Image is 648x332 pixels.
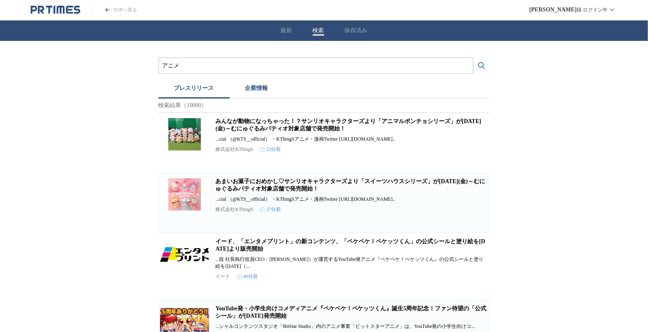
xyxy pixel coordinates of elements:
p: ...シャルコンテンツスタジオ「BitStar Studio」内のアニメ事業「ビットスターアニメ」は、YouTube発の小学生向けコ... [216,323,488,330]
button: プレスリリース [158,81,230,99]
button: 保存済み [345,27,368,34]
button: 検索 [313,27,324,34]
p: ...cial （@KTS__official） ・KThingSアニメ・漫画Twitter [URL][DOMAIN_NAME].. [216,136,488,143]
time: 27分前 [260,206,281,213]
a: イード、「エンタメプリント」の新コンテンツ、「ペケペケ！ペケッツくん」の公式シールと塗り絵を[DATE]より販売開始 [216,238,485,252]
time: 40分前 [237,273,258,280]
p: ...役 社長執行役員CEO：[PERSON_NAME]）が運営するYouTube発アニメ『ペケペケ！ペケッツくん』の公式シールと塗り絵を[DATE]（... [216,256,488,270]
a: PR TIMESのトップページはこちら [31,5,80,15]
a: みんなが動物になっちゃった！？サンリオキャラクターズより「アニマルポンチョシリーズ」が[DATE](金)～むにゅぐるみパティオ対象店舗で発売開始！ [216,118,481,132]
p: 検索結果（10000） [158,99,490,113]
time: 22分前 [260,146,281,153]
button: 最新 [281,27,292,34]
p: ...cial （@KTS__official） ・KThingSアニメ・漫画Twitter [URL][DOMAIN_NAME].. [216,196,488,203]
input: プレスリリースおよび企業を検索する [163,61,470,70]
button: 検索する [474,58,490,74]
span: [PERSON_NAME] [529,7,577,13]
a: YouTube発・小学生向けコメディアニメ『ペケペケ！ペケッツくん』誕生5周年記念！ファン待望の「公式シール」が[DATE]発売開始 [216,305,487,319]
img: イード、「エンタメプリント」の新コンテンツ、「ペケペケ！ペケッツくん」の公式シールと塗り絵を8月14日（木）より販売開始 [160,238,209,271]
img: あまいお菓子におめかし♡サンリオキャラクターズより「スイーツハウスシリーズ」が8月15日(金)～むにゅぐるみパティオ対象店舗で発売開始！ [160,178,209,211]
p: 株式会社KThingS [216,146,253,153]
a: あまいお菓子におめかし♡サンリオキャラクターズより「スイーツハウスシリーズ」が[DATE](金)～むにゅぐるみパティオ対象店舗で発売開始！ [216,178,485,192]
button: 企業情報 [230,81,284,99]
p: イード [216,273,230,280]
p: 株式会社KThingS [216,206,253,213]
a: PR TIMESのトップページはこちら [93,7,137,13]
img: みんなが動物になっちゃった！？サンリオキャラクターズより「アニマルポンチョシリーズ」が8月15日(金)～むにゅぐるみパティオ対象店舗で発売開始！ [160,118,209,150]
